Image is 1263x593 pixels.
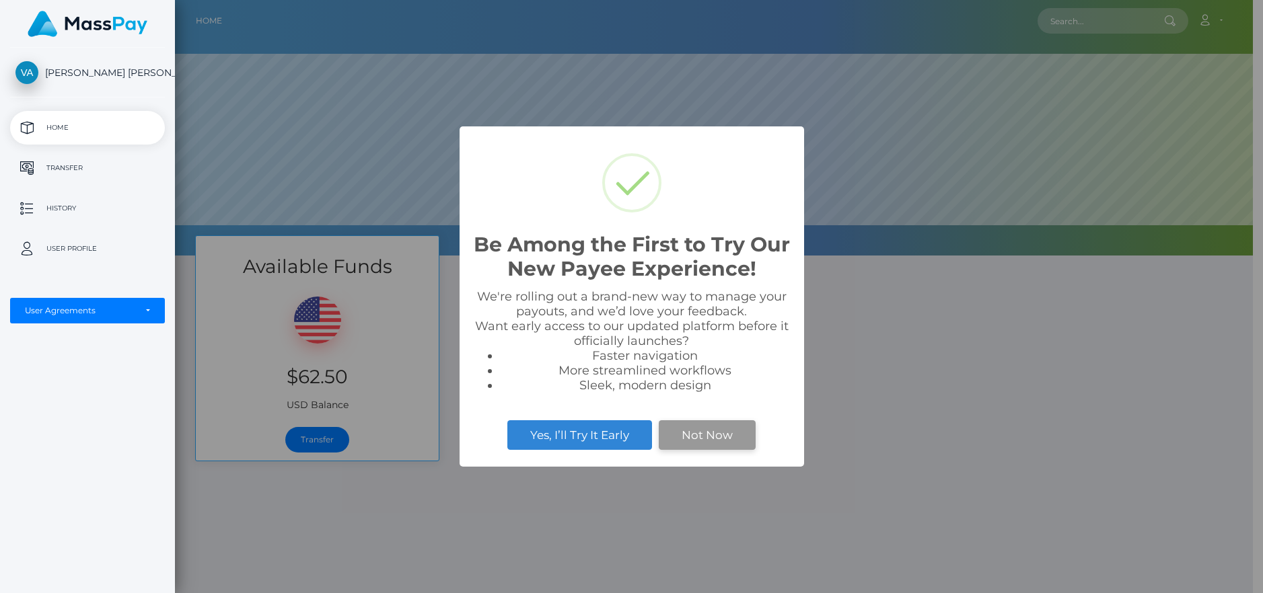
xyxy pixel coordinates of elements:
div: User Agreements [25,305,135,316]
img: MassPay [28,11,147,37]
button: User Agreements [10,298,165,323]
p: User Profile [15,239,159,259]
li: Faster navigation [500,348,791,363]
p: History [15,198,159,219]
div: We're rolling out a brand-new way to manage your payouts, and we’d love your feedback. Want early... [473,289,791,393]
p: Transfer [15,158,159,178]
button: Not Now [659,420,756,450]
p: Home [15,118,159,138]
button: Yes, I’ll Try It Early [507,420,652,450]
span: [PERSON_NAME] [PERSON_NAME] [10,67,165,79]
li: More streamlined workflows [500,363,791,378]
h2: Be Among the First to Try Our New Payee Experience! [473,233,791,281]
li: Sleek, modern design [500,378,791,393]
